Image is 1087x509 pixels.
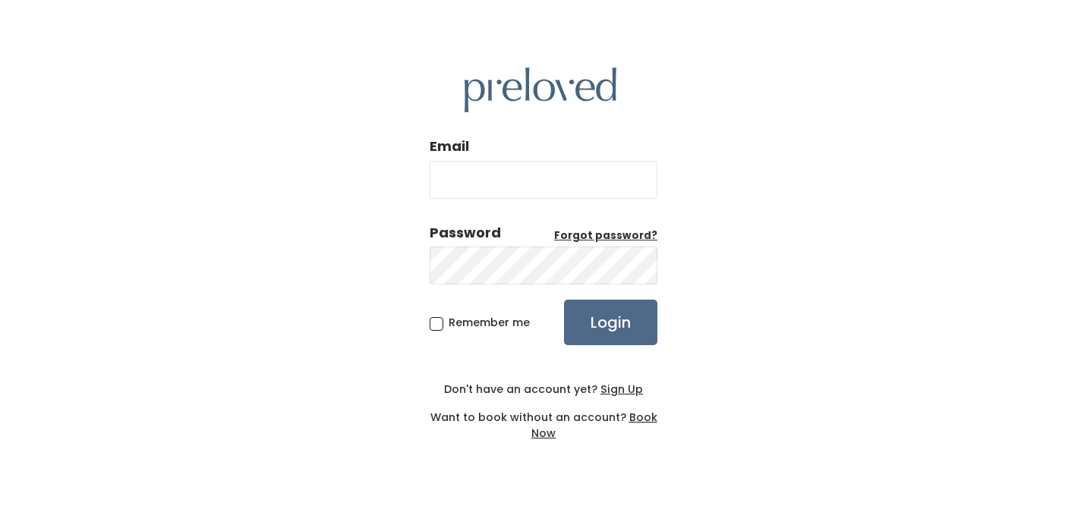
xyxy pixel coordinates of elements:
div: Don't have an account yet? [430,382,657,397]
img: preloved logo [465,68,616,112]
div: Want to book without an account? [430,397,657,441]
input: Login [564,300,657,345]
a: Book Now [531,410,657,441]
a: Sign Up [597,382,643,397]
label: Email [430,137,469,156]
u: Sign Up [600,382,643,397]
span: Remember me [449,315,530,330]
a: Forgot password? [554,228,657,244]
u: Forgot password? [554,228,657,243]
div: Password [430,223,501,243]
